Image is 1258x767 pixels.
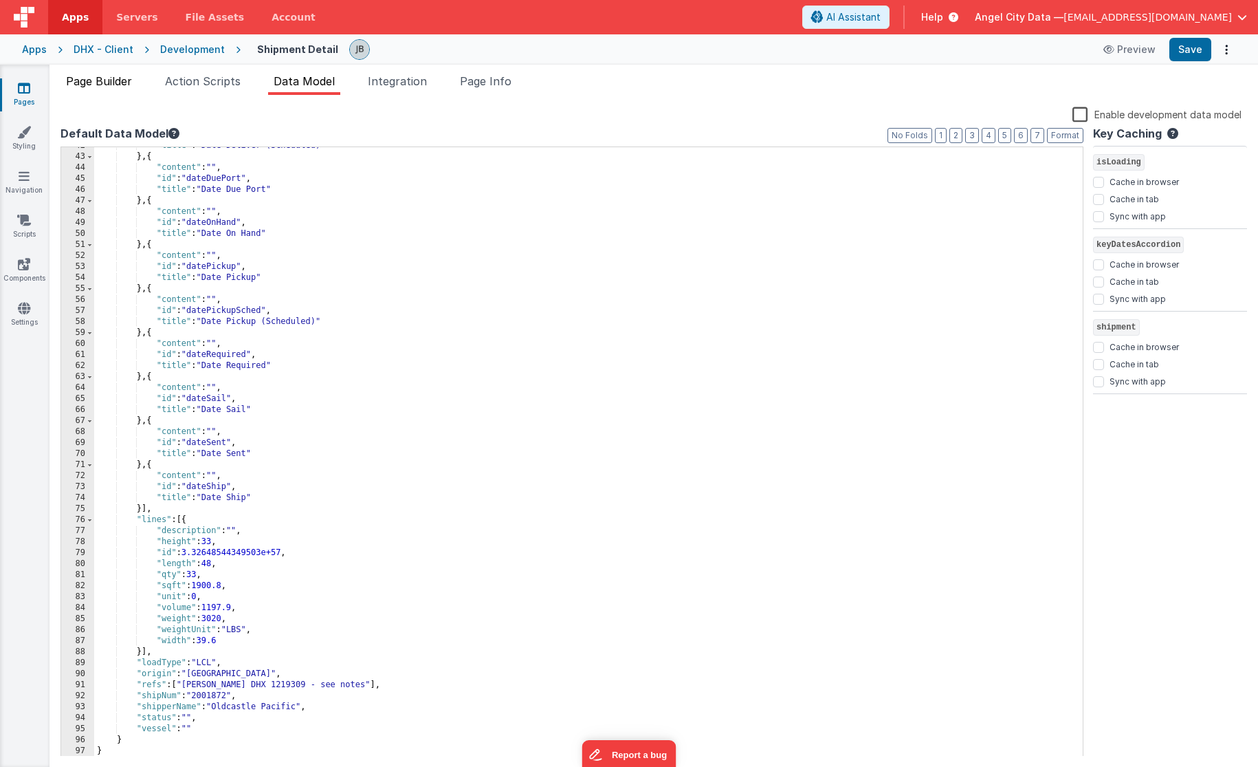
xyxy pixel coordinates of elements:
div: 77 [61,526,94,537]
div: 72 [61,471,94,482]
button: 4 [982,128,995,143]
label: Sync with app [1110,208,1166,222]
span: File Assets [186,10,245,24]
span: shipment [1093,319,1140,336]
label: Cache in browser [1110,257,1179,270]
label: Sync with app [1110,291,1166,305]
div: 82 [61,581,94,592]
div: 59 [61,327,94,338]
div: 63 [61,371,94,382]
button: Options [1217,40,1236,59]
label: Enable development data model [1072,106,1242,122]
div: 70 [61,449,94,460]
span: Page Info [460,74,511,88]
button: AI Assistant [802,6,890,29]
div: 79 [61,548,94,559]
button: 2 [949,128,962,143]
div: 86 [61,625,94,636]
label: Sync with app [1110,374,1166,387]
div: 94 [61,713,94,724]
div: 53 [61,261,94,272]
span: Page Builder [66,74,132,88]
button: Preview [1095,39,1164,61]
div: 95 [61,724,94,735]
span: AI Assistant [826,10,881,24]
div: 83 [61,592,94,603]
div: 74 [61,493,94,504]
button: Save [1169,38,1211,61]
div: 44 [61,162,94,173]
div: 49 [61,217,94,228]
div: 66 [61,404,94,415]
div: 61 [61,349,94,360]
button: 1 [935,128,947,143]
div: Apps [22,43,47,56]
div: 76 [61,515,94,526]
div: 88 [61,647,94,658]
div: 60 [61,338,94,349]
span: Help [921,10,943,24]
div: 89 [61,658,94,669]
span: Data Model [274,74,335,88]
button: 6 [1014,128,1028,143]
button: Default Data Model [60,125,179,142]
div: 73 [61,482,94,493]
div: 47 [61,195,94,206]
div: 80 [61,559,94,570]
div: 46 [61,184,94,195]
span: isLoading [1093,154,1145,171]
div: 50 [61,228,94,239]
div: 51 [61,239,94,250]
div: 57 [61,305,94,316]
div: 54 [61,272,94,283]
div: 48 [61,206,94,217]
div: 97 [61,746,94,757]
div: 91 [61,680,94,691]
div: 96 [61,735,94,746]
div: 58 [61,316,94,327]
div: 87 [61,636,94,647]
span: [EMAIL_ADDRESS][DOMAIN_NAME] [1063,10,1232,24]
button: No Folds [887,128,932,143]
label: Cache in browser [1110,174,1179,188]
div: 43 [61,151,94,162]
button: 3 [965,128,979,143]
div: 55 [61,283,94,294]
span: Angel City Data — [975,10,1063,24]
button: Format [1047,128,1083,143]
button: 7 [1030,128,1044,143]
span: keyDatesAccordion [1093,237,1184,253]
h4: Key Caching [1093,128,1162,140]
div: 81 [61,570,94,581]
div: 78 [61,537,94,548]
div: 90 [61,669,94,680]
div: 62 [61,360,94,371]
span: Servers [116,10,157,24]
div: 84 [61,603,94,614]
div: 45 [61,173,94,184]
label: Cache in browser [1110,339,1179,353]
div: 65 [61,393,94,404]
div: 67 [61,415,94,426]
label: Cache in tab [1110,356,1159,370]
span: Integration [368,74,427,88]
div: 85 [61,614,94,625]
div: 71 [61,460,94,471]
div: 56 [61,294,94,305]
span: Apps [62,10,89,24]
label: Cache in tab [1110,191,1159,205]
h4: Shipment Detail [257,44,338,54]
span: Action Scripts [165,74,241,88]
div: 68 [61,426,94,437]
button: 5 [998,128,1011,143]
img: 9990944320bbc1bcb8cfbc08cd9c0949 [350,40,369,59]
div: DHX - Client [74,43,133,56]
div: 92 [61,691,94,702]
div: 93 [61,702,94,713]
div: 69 [61,437,94,449]
div: 52 [61,250,94,261]
label: Cache in tab [1110,274,1159,288]
div: 64 [61,382,94,393]
div: Development [160,43,225,56]
div: 75 [61,504,94,515]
